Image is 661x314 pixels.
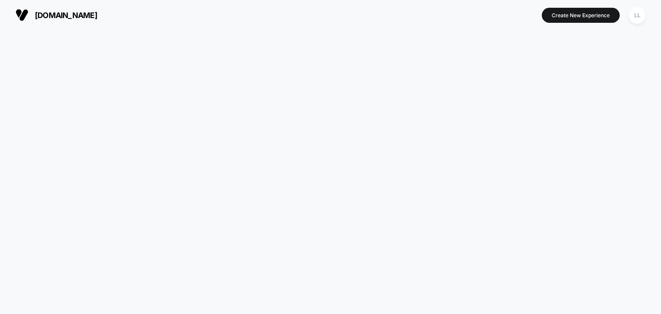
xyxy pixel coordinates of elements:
[626,6,648,24] button: LL
[15,9,28,22] img: Visually logo
[13,8,100,22] button: [DOMAIN_NAME]
[629,7,646,24] div: LL
[35,11,97,20] span: [DOMAIN_NAME]
[542,8,620,23] button: Create New Experience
